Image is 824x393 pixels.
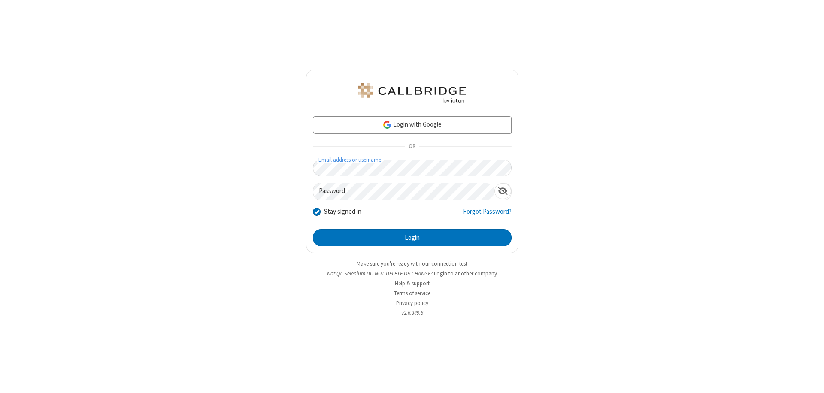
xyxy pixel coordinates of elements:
img: google-icon.png [382,120,392,130]
a: Terms of service [394,290,430,297]
label: Stay signed in [324,207,361,217]
button: Login to another company [434,269,497,278]
img: QA Selenium DO NOT DELETE OR CHANGE [356,83,468,103]
a: Forgot Password? [463,207,512,223]
li: v2.6.349.6 [306,309,518,317]
li: Not QA Selenium DO NOT DELETE OR CHANGE? [306,269,518,278]
span: OR [405,141,419,153]
input: Password [313,183,494,200]
a: Make sure you're ready with our connection test [357,260,467,267]
a: Login with Google [313,116,512,133]
a: Privacy policy [396,299,428,307]
a: Help & support [395,280,430,287]
button: Login [313,229,512,246]
div: Show password [494,183,511,199]
input: Email address or username [313,160,512,176]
